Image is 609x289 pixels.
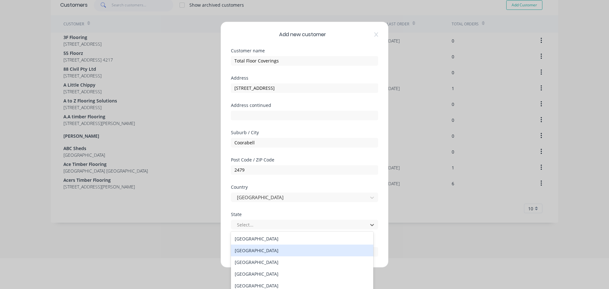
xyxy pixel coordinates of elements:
div: Address [231,76,378,80]
div: Country [231,185,378,189]
div: State [231,212,378,216]
div: Suburb / City [231,130,378,135]
div: [GEOGRAPHIC_DATA] [231,256,373,268]
div: Post Code / ZIP Code [231,157,378,162]
div: [GEOGRAPHIC_DATA] [231,245,373,256]
span: Add new customer [279,30,326,38]
div: Address continued [231,103,378,107]
div: [GEOGRAPHIC_DATA] [231,268,373,280]
div: Customer name [231,48,378,53]
div: [GEOGRAPHIC_DATA] [231,233,373,245]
